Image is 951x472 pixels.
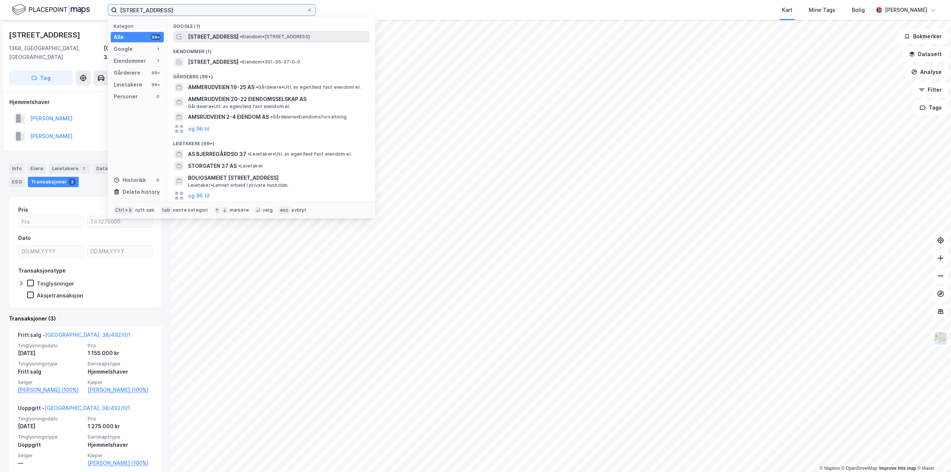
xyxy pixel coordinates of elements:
[263,207,273,213] div: velg
[45,332,130,338] a: [GEOGRAPHIC_DATA], 38/492/0/1
[852,6,865,14] div: Bolig
[150,70,161,76] div: 99+
[240,34,242,39] span: •
[150,34,161,40] div: 99+
[809,6,835,14] div: Mine Tags
[155,46,161,52] div: 1
[188,124,210,133] button: og 96 til
[117,4,306,16] input: Søk på adresse, matrikkel, gårdeiere, leietakere eller personer
[88,349,153,358] div: 1 155 000 kr
[114,56,146,65] div: Eiendommer
[114,33,124,42] div: Alle
[188,32,238,41] span: [STREET_ADDRESS]
[18,385,83,394] a: [PERSON_NAME] (100%)
[914,436,951,472] iframe: Chat Widget
[885,6,927,14] div: [PERSON_NAME]
[188,104,291,110] span: Gårdeiere • Utl. av egen/leid fast eiendom el.
[188,83,254,92] span: AMMERUDVEIEN 19-25 AS
[160,206,172,214] div: tab
[240,59,300,65] span: Eiendom • 301-95-37-0-0
[88,342,153,349] span: Pris
[248,151,352,157] span: Leietaker • Utl. av egen/leid fast eiendom el.
[256,84,361,90] span: Gårdeiere • Utl. av egen/leid fast eiendom el.
[291,207,306,213] div: avbryt
[37,292,83,299] div: Aksjetransaksjon
[9,71,73,85] button: Tag
[88,385,153,394] a: [PERSON_NAME] (100%)
[18,361,83,367] span: Tinglysningstype
[270,114,273,120] span: •
[18,416,83,422] span: Tinglysningsdato
[18,379,83,385] span: Selger
[18,440,83,449] div: Uoppgitt
[279,206,290,214] div: esc
[68,178,76,186] div: 3
[188,191,210,200] button: og 96 til
[18,452,83,459] span: Selger
[9,29,82,41] div: [STREET_ADDRESS]
[88,452,153,459] span: Kjøper
[88,434,153,440] span: Eierskapstype
[18,459,83,468] div: —
[167,68,375,81] div: Gårdeiere (99+)
[903,47,948,62] button: Datasett
[898,29,948,44] button: Bokmerker
[9,98,162,107] div: Hjemmelshaver
[155,177,161,183] div: 0
[167,135,375,148] div: Leietakere (99+)
[88,416,153,422] span: Pris
[37,280,74,287] div: Tinglysninger
[87,216,152,227] input: Til 1275000
[248,151,250,157] span: •
[18,266,66,275] div: Transaksjonstype
[18,367,83,376] div: Fritt salg
[934,331,948,345] img: Z
[18,349,83,358] div: [DATE]
[135,207,155,213] div: nytt søk
[49,163,90,174] div: Leietakere
[188,162,237,170] span: STORGATEN 37 AS
[28,177,79,187] div: Transaksjoner
[240,34,310,40] span: Eiendom • [STREET_ADDRESS]
[256,84,258,90] span: •
[155,58,161,64] div: 1
[9,177,25,187] div: ESG
[114,45,133,53] div: Google
[19,216,84,227] input: Fra
[188,58,238,66] span: [STREET_ADDRESS]
[93,163,121,174] div: Datasett
[18,422,83,431] div: [DATE]
[155,94,161,100] div: 0
[914,436,951,472] div: Kontrollprogram for chat
[841,466,877,471] a: OpenStreetMap
[150,82,161,88] div: 99+
[173,207,208,213] div: neste kategori
[18,331,130,342] div: Fritt salg -
[9,163,25,174] div: Info
[19,246,84,257] input: DD.MM.YYYY
[188,150,246,159] span: AS BJERREGÅRDSG 37
[188,173,366,182] span: BOLIGSAMEIET [STREET_ADDRESS]
[88,379,153,385] span: Kjøper
[167,43,375,56] div: Eiendommer (1)
[18,404,130,416] div: Uoppgitt -
[230,207,249,213] div: markere
[18,434,83,440] span: Tinglysningstype
[104,44,162,62] div: [GEOGRAPHIC_DATA], 38/492
[88,440,153,449] div: Hjemmelshaver
[114,68,140,77] div: Gårdeiere
[88,367,153,376] div: Hjemmelshaver
[87,246,152,257] input: DD.MM.YYYY
[782,6,792,14] div: Kart
[88,422,153,431] div: 1 275 000 kr
[167,17,375,31] div: Google (1)
[819,466,840,471] a: Mapbox
[18,234,31,242] div: Dato
[9,44,104,62] div: 1368, [GEOGRAPHIC_DATA], [GEOGRAPHIC_DATA]
[27,163,46,174] div: Eiere
[9,314,162,323] div: Transaksjoner (3)
[114,176,146,185] div: Historikk
[88,361,153,367] span: Eierskapstype
[879,466,916,471] a: Improve this map
[905,65,948,79] button: Analyse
